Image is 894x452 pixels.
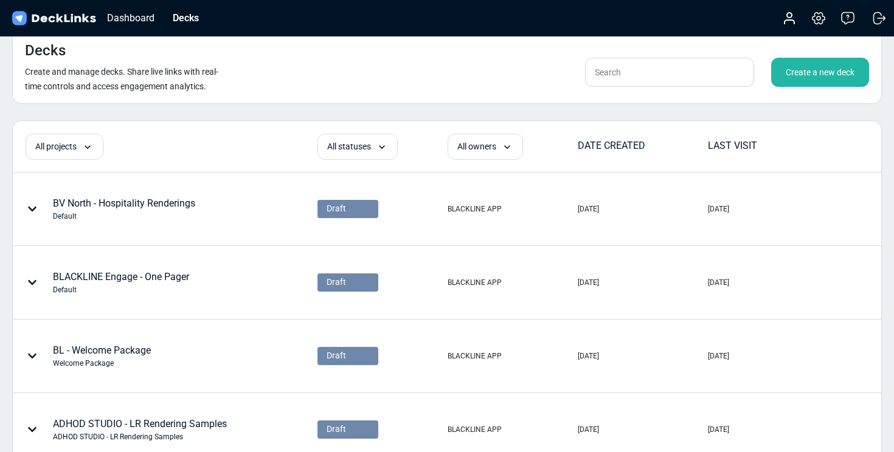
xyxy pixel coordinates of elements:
[448,204,502,214] div: BLACKLINE APP
[53,284,189,295] div: Default
[53,196,195,222] div: BV North - Hospitality Renderings
[708,424,729,435] div: [DATE]
[708,204,729,214] div: [DATE]
[101,10,161,26] div: Dashboard
[708,277,729,288] div: [DATE]
[578,424,599,435] div: [DATE]
[327,423,346,436] span: Draft
[53,417,227,442] div: ADHOD STUDIO - LR Rendering Samples
[448,424,502,435] div: BLACKLINE APP
[448,277,502,288] div: BLACKLINE APP
[578,351,599,361] div: [DATE]
[771,58,869,87] div: Create a new deck
[167,10,205,26] div: Decks
[327,349,346,362] span: Draft
[53,431,227,442] div: ADHOD STUDIO - LR Rendering Samples
[327,276,346,289] span: Draft
[327,202,346,215] span: Draft
[448,134,523,160] div: All owners
[708,139,837,153] div: LAST VISIT
[25,67,218,91] small: Create and manage decks. Share live links with real-time controls and access engagement analytics.
[578,204,599,214] div: [DATE]
[53,270,189,295] div: BLACKLINE Engage - One Pager
[53,358,151,369] div: Welcome Package
[578,277,599,288] div: [DATE]
[53,211,195,222] div: Default
[317,134,398,160] div: All statuses
[26,134,103,160] div: All projects
[708,351,729,361] div: [DATE]
[53,343,151,369] div: BL - Welcome Package
[448,351,502,361] div: BLACKLINE APP
[25,42,66,60] h4: Decks
[585,58,754,87] input: Search
[578,139,707,153] div: DATE CREATED
[10,10,98,27] img: DeckLinks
